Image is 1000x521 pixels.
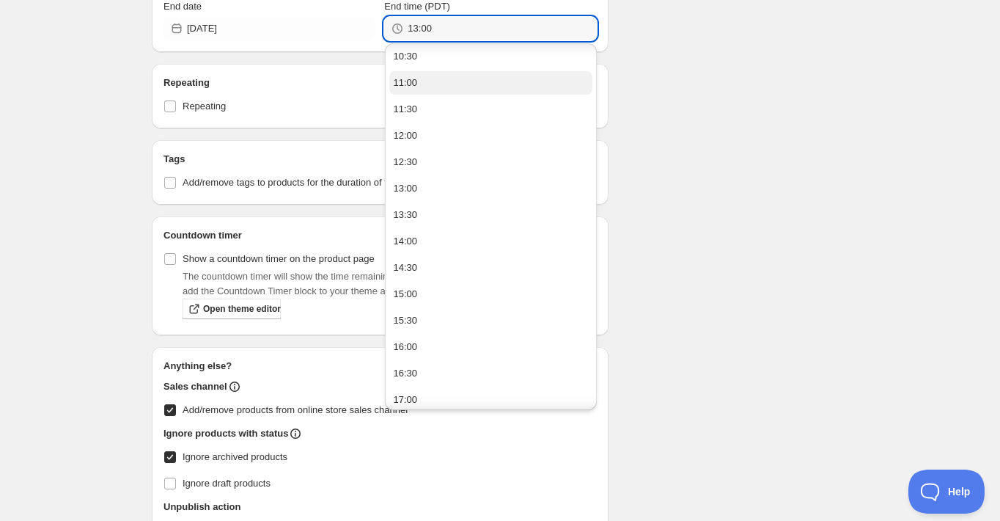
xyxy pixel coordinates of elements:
[394,234,418,249] div: 14:00
[394,287,418,302] div: 15:00
[394,181,418,196] div: 13:00
[183,269,597,299] p: The countdown timer will show the time remaining until the end of the schedule. Remember to add t...
[394,102,418,117] div: 11:30
[389,124,592,147] button: 12:00
[163,379,227,394] h2: Sales channel
[394,366,418,381] div: 16:30
[389,177,592,200] button: 13:00
[163,152,597,167] h2: Tags
[389,98,592,121] button: 11:30
[389,71,592,95] button: 11:00
[163,228,597,243] h2: Countdown timer
[183,299,281,319] a: Open theme editor
[389,362,592,385] button: 16:30
[389,203,592,227] button: 13:30
[389,283,592,306] button: 15:00
[384,1,450,12] span: End time (PDT)
[389,335,592,359] button: 16:00
[183,177,438,188] span: Add/remove tags to products for the duration of the schedule
[389,309,592,332] button: 15:30
[389,230,592,253] button: 14:00
[163,1,202,12] span: End date
[394,313,418,328] div: 15:30
[908,470,985,514] iframe: Toggle Customer Support
[394,155,418,170] div: 12:30
[394,208,418,222] div: 13:30
[394,393,418,407] div: 17:00
[163,426,288,441] h2: Ignore products with status
[183,451,287,462] span: Ignore archived products
[389,388,592,412] button: 17:00
[163,359,597,374] h2: Anything else?
[183,404,408,415] span: Add/remove products from online store sales channel
[203,303,281,315] span: Open theme editor
[163,500,240,514] h2: Unpublish action
[183,101,226,112] span: Repeating
[183,478,271,489] span: Ignore draft products
[389,150,592,174] button: 12:30
[389,45,592,68] button: 10:30
[389,256,592,280] button: 14:30
[163,76,597,90] h2: Repeating
[183,253,375,264] span: Show a countdown timer on the product page
[394,76,418,90] div: 11:00
[394,49,418,64] div: 10:30
[394,260,418,275] div: 14:30
[394,340,418,354] div: 16:00
[394,128,418,143] div: 12:00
